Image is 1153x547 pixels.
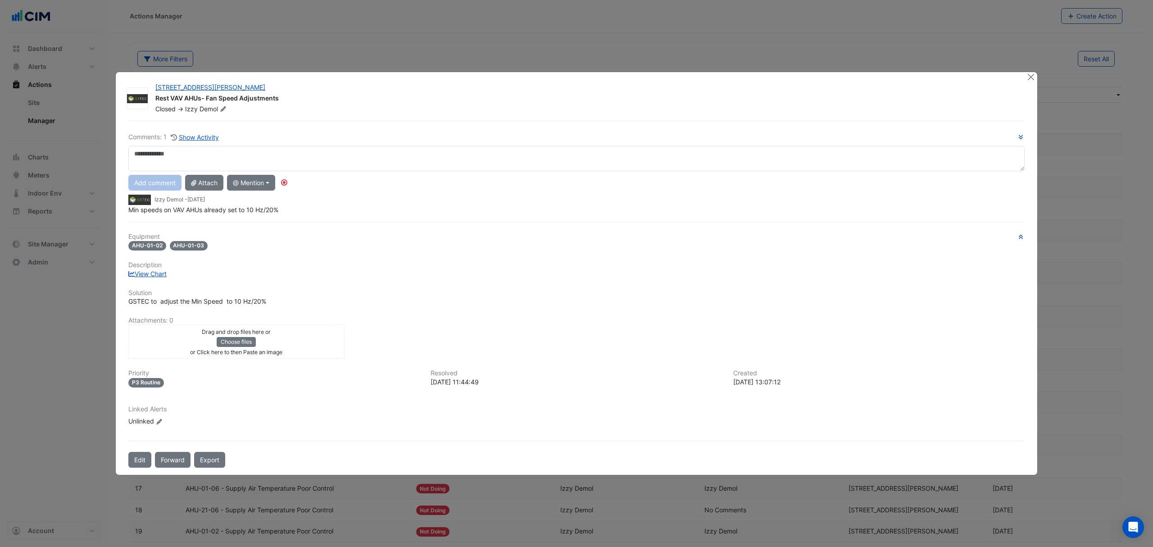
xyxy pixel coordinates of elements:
[194,452,225,468] a: Export
[128,270,167,278] a: View Chart
[431,377,722,387] div: [DATE] 11:44:49
[128,317,1025,324] h6: Attachments: 0
[128,369,420,377] h6: Priority
[187,196,205,203] span: 2025-09-08 11:44:47
[128,195,151,205] img: GSTEC
[185,105,198,113] span: Izzy
[155,105,176,113] span: Closed
[170,241,208,251] span: AHU-01-03
[128,378,164,387] div: P3 Routine
[128,452,151,468] button: Edit
[227,175,275,191] button: @ Mention
[280,178,288,187] div: Tooltip anchor
[128,132,219,142] div: Comments: 1
[128,406,1025,413] h6: Linked Alerts
[156,418,163,425] fa-icon: Edit Linked Alerts
[128,241,166,251] span: AHU-01-02
[155,83,265,91] a: [STREET_ADDRESS][PERSON_NAME]
[128,261,1025,269] h6: Description
[217,337,256,347] button: Choose files
[128,289,1025,297] h6: Solution
[1026,72,1035,82] button: Close
[128,297,266,305] span: GSTEC to adjust the Min Speed to 10 Hz/20%
[155,94,1016,105] div: Rest VAV AHUs- Fan Speed Adjustments
[202,328,271,335] small: Drag and drop files here or
[128,206,278,214] span: Min speeds on VAV AHUs already set to 10 Hz/20%
[127,94,148,103] img: GSTEC
[733,369,1025,377] h6: Created
[200,105,228,114] span: Demol
[1122,516,1144,538] div: Open Intercom Messenger
[128,416,236,426] div: Unlinked
[154,196,205,204] small: Izzy Demol -
[190,349,282,356] small: or Click here to then Paste an image
[185,175,223,191] button: Attach
[733,377,1025,387] div: [DATE] 13:07:12
[128,233,1025,241] h6: Equipment
[170,132,219,142] button: Show Activity
[155,452,191,468] button: Forward
[177,105,183,113] span: ->
[431,369,722,377] h6: Resolved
